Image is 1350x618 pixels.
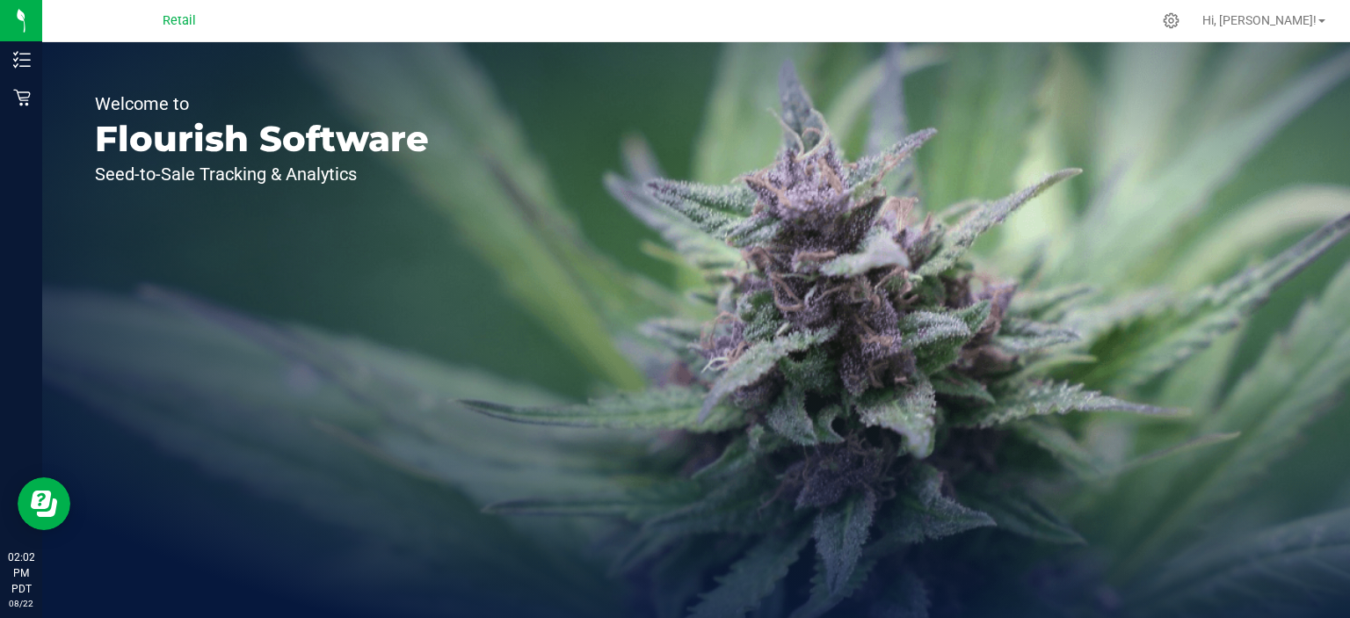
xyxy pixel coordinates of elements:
[1202,13,1317,27] span: Hi, [PERSON_NAME]!
[95,95,429,113] p: Welcome to
[1160,12,1182,29] div: Manage settings
[163,13,196,28] span: Retail
[18,477,70,530] iframe: Resource center
[8,549,34,597] p: 02:02 PM PDT
[95,165,429,183] p: Seed-to-Sale Tracking & Analytics
[95,121,429,156] p: Flourish Software
[13,51,31,69] inline-svg: Inventory
[8,597,34,610] p: 08/22
[13,89,31,106] inline-svg: Retail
